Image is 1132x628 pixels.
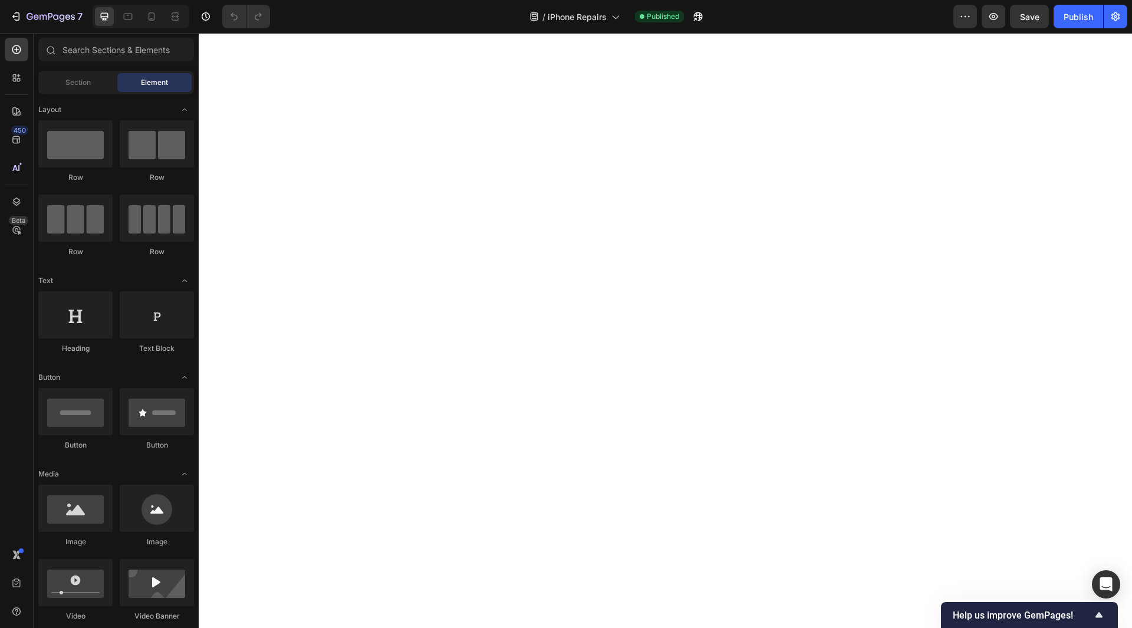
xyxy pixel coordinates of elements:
span: Save [1020,12,1039,22]
span: Toggle open [175,368,194,387]
span: Element [141,77,168,88]
div: Beta [9,216,28,225]
span: Text [38,275,53,286]
div: Row [120,246,194,257]
div: Row [120,172,194,183]
span: Toggle open [175,100,194,119]
div: Text Block [120,343,194,354]
div: Open Intercom Messenger [1092,570,1120,599]
div: Image [120,537,194,547]
div: Row [38,172,113,183]
span: Published [647,11,679,22]
span: Toggle open [175,465,194,484]
button: 7 [5,5,88,28]
span: Media [38,469,59,479]
p: 7 [77,9,83,24]
div: Image [38,537,113,547]
span: iPhone Repairs [548,11,607,23]
div: Publish [1064,11,1093,23]
div: Video Banner [120,611,194,622]
div: Undo/Redo [222,5,270,28]
button: Save [1010,5,1049,28]
button: Show survey - Help us improve GemPages! [953,608,1106,622]
div: Button [38,440,113,451]
span: Layout [38,104,61,115]
span: Button [38,372,60,383]
div: 450 [11,126,28,135]
iframe: Design area [199,33,1132,628]
span: Section [65,77,91,88]
div: Heading [38,343,113,354]
div: Video [38,611,113,622]
span: / [542,11,545,23]
button: Publish [1054,5,1103,28]
div: Button [120,440,194,451]
input: Search Sections & Elements [38,38,194,61]
div: Row [38,246,113,257]
span: Toggle open [175,271,194,290]
span: Help us improve GemPages! [953,610,1092,621]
